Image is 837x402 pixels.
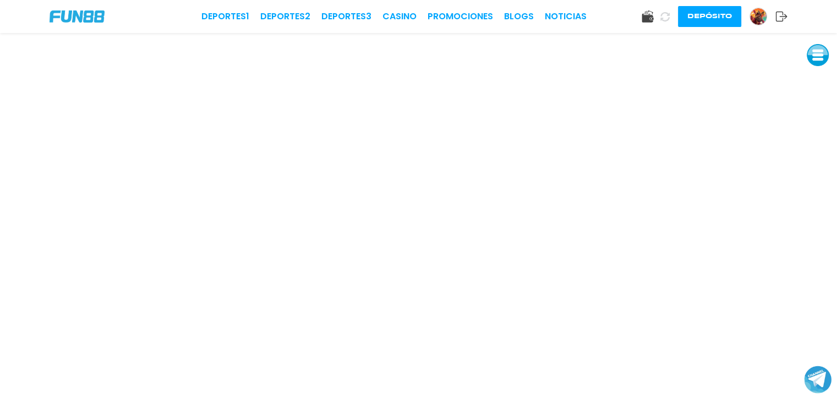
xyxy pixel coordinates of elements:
[804,365,831,394] button: Join telegram channel
[678,6,741,27] button: Depósito
[750,8,775,25] a: Avatar
[321,10,371,23] a: Deportes3
[750,8,767,25] img: Avatar
[428,10,493,23] a: Promociones
[545,10,587,23] a: NOTICIAS
[260,10,310,23] a: Deportes2
[50,10,105,23] img: Company Logo
[382,10,417,23] a: CASINO
[201,10,249,23] a: Deportes1
[504,10,534,23] a: BLOGS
